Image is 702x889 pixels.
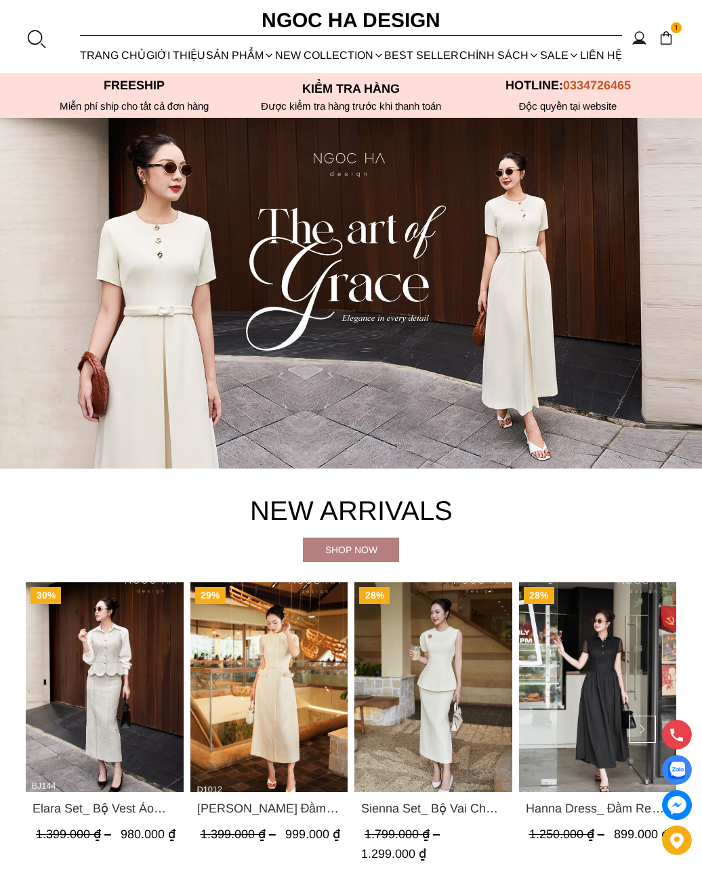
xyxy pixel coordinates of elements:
[519,582,677,792] a: Product image - Hanna Dress_ Đầm Ren Mix Vải Thô Màu Đen D1011
[33,799,177,818] span: Elara Set_ Bộ Vest Áo Gile Chân Váy Bút Chì BJ144
[459,37,540,73] div: Chính sách
[302,82,400,95] font: Kiểm tra hàng
[197,799,342,818] span: [PERSON_NAME] Đầm Ren Đính Hoa Túi Màu Kem D1012
[285,827,340,841] span: 999.000 ₫
[206,37,275,73] div: SẢN PHẨM
[529,827,608,841] span: 1.250.000 ₫
[80,37,146,73] a: TRANG CHỦ
[365,827,443,841] span: 1.799.000 ₫
[459,100,676,112] h6: Độc quyền tại website
[614,827,669,841] span: 899.000 ₫
[526,799,670,818] span: Hanna Dress_ Đầm Ren Mix Vải Thô Màu Đen D1011
[459,79,676,93] p: Hotline:
[197,799,342,818] a: Link to Catherine Dress_ Đầm Ren Đính Hoa Túi Màu Kem D1012
[26,489,676,532] h4: New Arrivals
[671,22,682,33] span: 1
[121,827,175,841] span: 980.000 ₫
[662,790,692,820] a: messenger
[303,538,399,562] a: Shop now
[26,100,243,112] div: Miễn phí ship cho tất cả đơn hàng
[659,30,674,45] img: img-CART-ICON-ksit0nf1
[26,582,184,792] a: Product image - Elara Set_ Bộ Vest Áo Gile Chân Váy Bút Chì BJ144
[526,799,670,818] a: Link to Hanna Dress_ Đầm Ren Mix Vải Thô Màu Đen D1011
[540,37,580,73] a: SALE
[361,799,505,818] span: Sienna Set_ Bộ Vai Chờm Bất Đối Xứng Mix Chân Váy Bút Chì BJ143
[243,100,459,112] p: Được kiểm tra hàng trước khi thanh toán
[668,762,685,779] img: Display image
[361,799,505,818] a: Link to Sienna Set_ Bộ Vai Chờm Bất Đối Xứng Mix Chân Váy Bút Chì BJ143
[384,37,459,73] a: BEST SELLER
[146,37,206,73] a: GIỚI THIỆU
[26,79,243,93] p: Freeship
[190,582,348,792] a: Product image - Catherine Dress_ Đầm Ren Đính Hoa Túi Màu Kem D1012
[579,37,622,73] a: LIÊN HỆ
[303,542,399,557] div: Shop now
[201,827,279,841] span: 1.399.000 ₫
[662,755,692,785] a: Display image
[215,4,487,37] a: Ngoc Ha Design
[36,827,115,841] span: 1.399.000 ₫
[563,79,631,92] span: 0334726465
[361,847,426,861] span: 1.299.000 ₫
[33,799,177,818] a: Link to Elara Set_ Bộ Vest Áo Gile Chân Váy Bút Chì BJ144
[274,37,384,73] a: NEW COLLECTION
[354,582,512,792] a: Product image - Sienna Set_ Bộ Vai Chờm Bất Đối Xứng Mix Chân Váy Bút Chì BJ143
